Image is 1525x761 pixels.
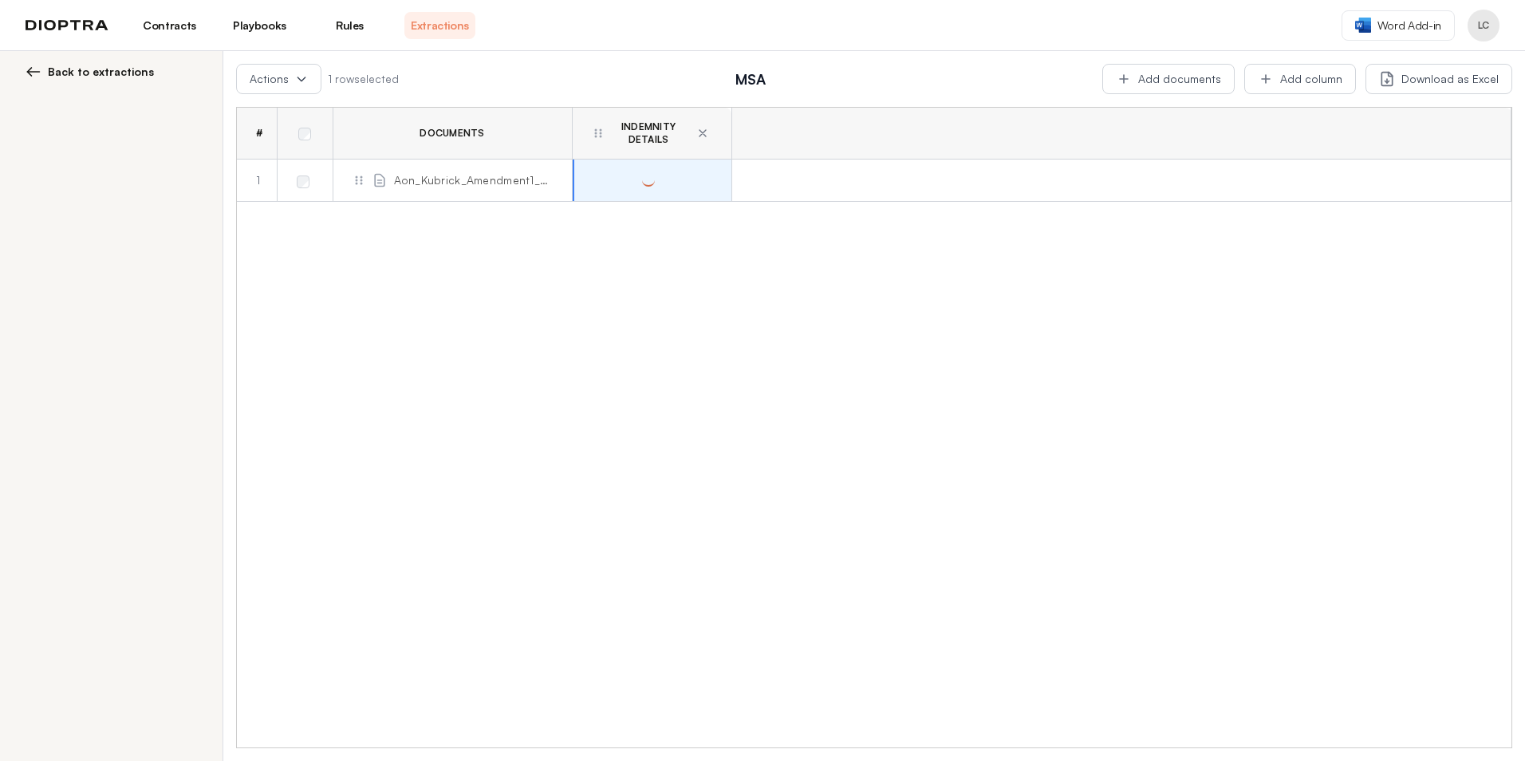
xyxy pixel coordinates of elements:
a: Rules [314,12,385,39]
button: Delete column [693,124,712,143]
a: Contracts [134,12,205,39]
span: Indemnity Details [611,120,687,146]
th: # [237,108,277,160]
span: Word Add-in [1377,18,1441,34]
span: Aon_Kubrick_Amendment1_DS[DATE] JS (SK comments).docx [394,172,553,188]
button: Actions [236,64,321,94]
a: Playbooks [224,12,295,39]
button: Download as Excel [1365,64,1512,94]
a: Word Add-in [1342,10,1455,41]
span: 1 row selected [328,71,399,87]
img: word [1355,18,1371,33]
span: Back to extractions [48,64,154,80]
th: Documents [333,108,572,160]
td: 1 [237,160,277,202]
img: logo [26,20,108,31]
h2: MSA [408,68,1093,90]
button: Add column [1244,64,1356,94]
button: Back to extractions [26,64,203,80]
img: left arrow [26,64,41,80]
button: Add documents [1102,64,1235,94]
a: Extractions [404,12,475,39]
button: Profile menu [1468,10,1499,41]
